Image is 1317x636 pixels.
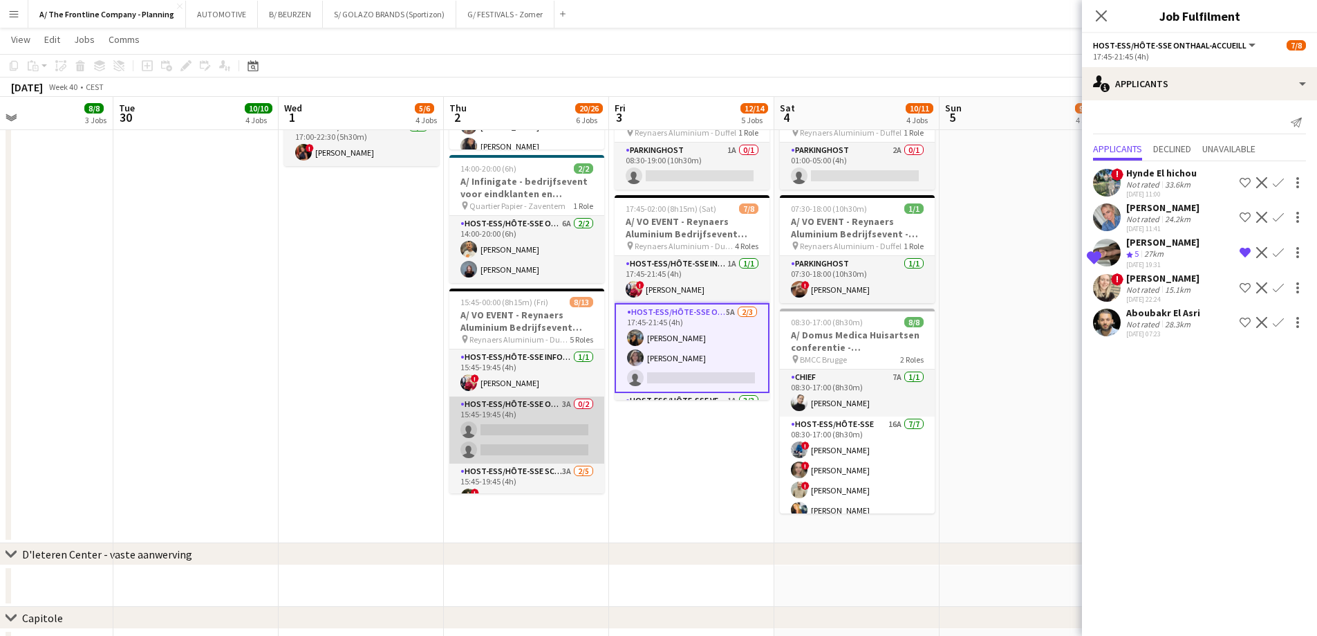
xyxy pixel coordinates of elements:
[449,155,604,283] app-job-card: 14:00-20:00 (6h)2/2A/ Infinigate - bedrijfsevent voor eindklanten en resellers Quartier Papier - ...
[576,115,602,125] div: 6 Jobs
[1126,236,1199,248] div: [PERSON_NAME]
[471,374,479,383] span: !
[449,464,604,591] app-card-role: Host-ess/Hôte-sse Scanning3A2/515:45-19:45 (4h)!Tugba Disli
[615,82,769,190] app-job-card: 08:30-19:00 (10h30m)0/1A/ VO EVENT - Reynaers Aluminium Bedrijfsevent - PARKING LEVERANCIERS - 29...
[778,109,795,125] span: 4
[44,33,60,46] span: Edit
[570,297,593,307] span: 8/13
[11,33,30,46] span: View
[780,102,795,114] span: Sat
[1126,179,1162,190] div: Not rated
[1126,214,1162,224] div: Not rated
[415,115,437,125] div: 4 Jobs
[6,30,36,48] a: View
[739,203,758,214] span: 7/8
[306,144,314,152] span: !
[780,256,935,303] app-card-role: Parkinghost1/107:30-18:00 (10h30m)![PERSON_NAME]
[460,163,516,174] span: 14:00-20:00 (6h)
[1082,67,1317,100] div: Applicants
[900,354,924,365] span: 2 Roles
[46,82,80,92] span: Week 40
[186,1,258,28] button: AUTOMOTIVE
[456,1,554,28] button: G/ FESTIVALS - Zomer
[323,1,456,28] button: S/ GOLAZO BRANDS (Sportizon)
[573,201,593,211] span: 1 Role
[11,80,43,94] div: [DATE]
[904,127,924,138] span: 1 Role
[1126,201,1199,214] div: [PERSON_NAME]
[945,102,962,114] span: Sun
[86,82,104,92] div: CEST
[284,119,439,166] app-card-role: Host-ess/Hôte-sse1/117:00-22:30 (5h30m)![PERSON_NAME]
[284,102,302,114] span: Wed
[449,216,604,283] app-card-role: Host-ess/Hôte-sse Onthaal-Accueill6A2/214:00-20:00 (6h)[PERSON_NAME][PERSON_NAME]
[801,462,810,470] span: !
[117,109,135,125] span: 30
[1126,307,1200,319] div: Aboubakr El Asri
[801,442,810,450] span: !
[1162,284,1193,295] div: 15.1km
[449,349,604,397] app-card-role: Host-ess/Hôte-sse Infodesk1/115:45-19:45 (4h)![PERSON_NAME]
[780,195,935,303] app-job-card: 07:30-18:00 (10h30m)1/1A/ VO EVENT - Reynaers Aluminium Bedrijfsevent - PARKING LEVERANCIERS - 29...
[780,417,935,584] app-card-role: Host-ess/Hôte-sse16A7/708:30-17:00 (8h30m)![PERSON_NAME]![PERSON_NAME]![PERSON_NAME][PERSON_NAME]
[471,489,479,497] span: !
[801,281,810,289] span: !
[1126,272,1199,284] div: [PERSON_NAME]
[109,33,140,46] span: Comms
[1111,168,1123,181] span: !
[741,115,767,125] div: 5 Jobs
[449,102,467,114] span: Thu
[740,103,768,113] span: 12/14
[615,256,769,303] app-card-role: Host-ess/Hôte-sse Infodesk1A1/117:45-21:45 (4h)![PERSON_NAME]
[460,297,548,307] span: 15:45-00:00 (8h15m) (Fri)
[1126,167,1197,179] div: Hynde El hichou
[780,309,935,514] app-job-card: 08:30-17:00 (8h30m)8/8A/ Domus Medica Huisartsen conferentie - [GEOGRAPHIC_DATA] BMCC Brugge2 Rol...
[800,354,847,365] span: BMCC Brugge
[1126,295,1199,304] div: [DATE] 22:24
[119,102,135,114] span: Tue
[449,397,604,464] app-card-role: Host-ess/Hôte-sse Onthaal-Accueill3A0/215:45-19:45 (4h)
[801,482,810,490] span: !
[636,281,644,289] span: !
[1126,224,1199,233] div: [DATE] 11:41
[615,102,626,114] span: Fri
[615,143,769,190] app-card-role: Parkinghost1A0/108:30-19:00 (10h30m)
[1082,7,1317,25] h3: Job Fulfilment
[735,241,758,251] span: 4 Roles
[1126,260,1199,269] div: [DATE] 19:31
[1126,284,1162,295] div: Not rated
[780,143,935,190] app-card-role: Parkinghost2A0/101:00-05:00 (4h)
[1126,190,1197,199] div: [DATE] 11:00
[780,329,935,354] h3: A/ Domus Medica Huisartsen conferentie - [GEOGRAPHIC_DATA]
[1111,273,1123,286] span: !
[282,109,302,125] span: 1
[626,203,716,214] span: 17:45-02:00 (8h15m) (Sat)
[22,547,192,561] div: D'Ieteren Center - vaste aanwerving
[943,109,962,125] span: 5
[613,109,626,125] span: 3
[449,289,604,493] div: 15:45-00:00 (8h15m) (Fri)8/13A/ VO EVENT - Reynaers Aluminium Bedrijfsevent (02+03+05/10) Reynaer...
[103,30,145,48] a: Comms
[780,82,935,190] app-job-card: 01:00-05:00 (4h)0/1A/ VO EVENT - Reynaers Aluminium Bedrijfsevent - PARKING LEVERANCIERS - 29/09 ...
[449,175,604,200] h3: A/ Infinigate - bedrijfsevent voor eindklanten en resellers
[615,303,769,393] app-card-role: Host-ess/Hôte-sse Onthaal-Accueill5A2/317:45-21:45 (4h)[PERSON_NAME][PERSON_NAME]
[447,109,467,125] span: 2
[570,334,593,345] span: 5 Roles
[1093,40,1258,51] button: Host-ess/Hôte-sse Onthaal-Accueill
[1126,319,1162,329] div: Not rated
[791,203,867,214] span: 07:30-18:00 (10h30m)
[1076,115,1098,125] div: 4 Jobs
[615,393,769,480] app-card-role: Host-ess/Hôte-sse Vestiaire1A3/3
[68,30,100,48] a: Jobs
[1153,144,1191,154] span: Declined
[904,203,924,214] span: 1/1
[635,241,735,251] span: Reynaers Aluminium - Duffel
[258,1,323,28] button: B/ BEURZEN
[635,127,736,138] span: Reynaers Aluminium - Duffel
[904,241,924,251] span: 1 Role
[22,611,63,625] div: Capitole
[800,241,902,251] span: Reynaers Aluminium - Duffel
